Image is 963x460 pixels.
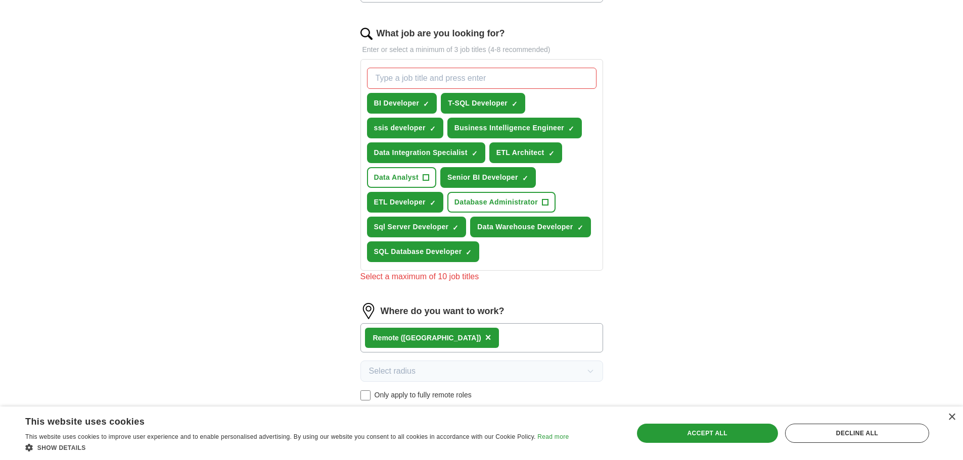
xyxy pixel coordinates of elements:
span: Select radius [369,365,416,377]
img: location.png [360,303,377,319]
span: ✓ [568,125,574,133]
span: SQL Database Developer [374,246,462,257]
span: Business Intelligence Engineer [454,123,564,133]
span: ETL Architect [496,147,544,158]
span: This website uses cookies to improve user experience and to enable personalised advertising. By u... [25,433,536,440]
input: Only apply to fully remote roles [360,390,371,400]
button: Data Analyst [367,167,437,188]
span: ✓ [522,174,528,182]
span: ✓ [577,224,583,232]
span: ETL Developer [374,197,426,208]
div: Remote ([GEOGRAPHIC_DATA]) [373,333,481,343]
span: ✓ [423,100,429,108]
span: Data Analyst [374,172,419,183]
button: Sql Server Developer✓ [367,217,467,237]
span: Data Integration Specialist [374,147,468,158]
input: Type a job title and press enter [367,68,597,89]
span: Show details [37,444,86,451]
button: SQL Database Developer✓ [367,241,480,262]
span: Data Warehouse Developer [477,222,573,232]
div: This website uses cookies [25,413,543,428]
button: Business Intelligence Engineer✓ [447,118,582,138]
img: search.png [360,28,373,40]
span: ✓ [430,199,436,207]
span: ✓ [548,149,555,158]
label: What job are you looking for? [377,27,505,40]
label: Where do you want to work? [381,304,505,318]
span: ssis developer [374,123,426,133]
span: Database Administrator [454,197,538,208]
span: × [485,332,491,343]
span: ✓ [472,149,478,158]
span: ✓ [512,100,518,108]
span: BI Developer [374,98,420,109]
div: Accept all [637,424,778,443]
p: Enter or select a minimum of 3 job titles (4-8 recommended) [360,44,603,55]
button: ETL Architect✓ [489,142,562,163]
button: T-SQL Developer✓ [441,93,525,114]
button: BI Developer✓ [367,93,437,114]
div: Show details [25,442,569,452]
span: ✓ [452,224,458,232]
button: × [485,330,491,345]
button: Senior BI Developer✓ [440,167,536,188]
span: ✓ [466,248,472,257]
button: Database Administrator [447,192,556,213]
span: ✓ [430,125,436,133]
div: Decline all [785,424,929,443]
span: Senior BI Developer [447,172,518,183]
button: Data Warehouse Developer✓ [470,217,590,237]
button: ssis developer✓ [367,118,443,138]
button: Select radius [360,361,603,382]
span: Only apply to fully remote roles [375,390,472,400]
a: Read more, opens a new window [537,433,569,440]
span: Sql Server Developer [374,222,449,232]
button: Data Integration Specialist✓ [367,142,485,163]
button: ETL Developer✓ [367,192,443,213]
span: T-SQL Developer [448,98,508,109]
div: Close [948,414,955,421]
div: Select a maximum of 10 job titles [360,271,603,283]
